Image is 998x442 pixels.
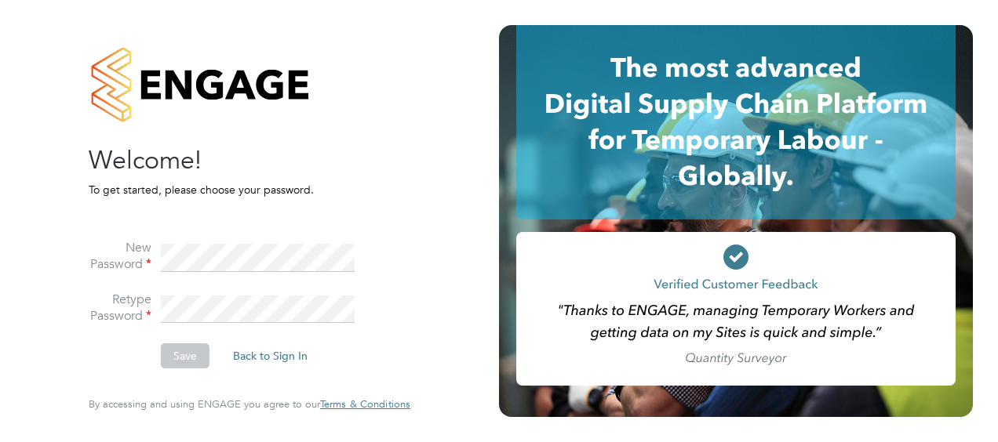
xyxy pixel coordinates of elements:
[89,397,410,411] span: By accessing and using ENGAGE you agree to our
[220,343,320,368] button: Back to Sign In
[89,144,395,177] h2: Welcome!
[161,343,209,368] button: Save
[89,240,151,273] label: New Password
[320,398,410,411] a: Terms & Conditions
[89,292,151,324] label: Retype Password
[89,183,395,197] p: To get started, please choose your password.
